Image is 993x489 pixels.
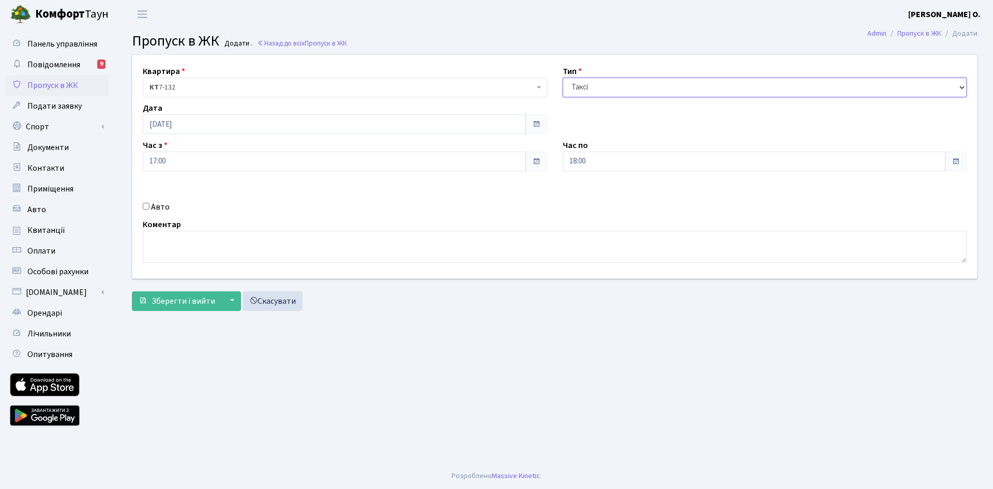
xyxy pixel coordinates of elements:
[132,291,222,311] button: Зберегти і вийти
[149,82,159,93] b: КТ
[5,179,109,199] a: Приміщення
[305,38,347,48] span: Пропуск в ЖК
[151,201,170,213] label: Авто
[5,34,109,54] a: Панель управління
[5,158,109,179] a: Контакти
[27,162,64,174] span: Контакти
[10,4,31,25] img: logo.png
[5,75,109,96] a: Пропуск в ЖК
[27,142,69,153] span: Документи
[132,31,219,51] span: Пропуск в ЖК
[5,96,109,116] a: Подати заявку
[5,303,109,323] a: Орендарі
[27,225,65,236] span: Квитанції
[129,6,155,23] button: Переключити навігацію
[5,199,109,220] a: Авто
[35,6,109,23] span: Таун
[908,8,981,21] a: [PERSON_NAME] О.
[897,28,941,39] a: Пропуск в ЖК
[243,291,303,311] a: Скасувати
[27,245,55,257] span: Оплати
[143,78,547,97] span: <b>КТ</b>&nbsp;&nbsp;&nbsp;&nbsp;7-132
[27,328,71,339] span: Лічильники
[5,344,109,365] a: Опитування
[27,349,72,360] span: Опитування
[5,54,109,75] a: Повідомлення9
[143,65,185,78] label: Квартира
[563,65,582,78] label: Тип
[852,23,993,45] nav: breadcrumb
[5,116,109,137] a: Спорт
[5,261,109,282] a: Особові рахунки
[908,9,981,20] b: [PERSON_NAME] О.
[222,39,252,48] small: Додати .
[97,60,106,69] div: 9
[143,139,168,152] label: Час з
[27,183,73,195] span: Приміщення
[257,38,347,48] a: Назад до всіхПропуск в ЖК
[27,38,97,50] span: Панель управління
[152,295,215,307] span: Зберегти і вийти
[27,80,78,91] span: Пропуск в ЖК
[5,282,109,303] a: [DOMAIN_NAME]
[452,470,541,482] div: Розроблено .
[27,204,46,215] span: Авто
[149,82,534,93] span: <b>КТ</b>&nbsp;&nbsp;&nbsp;&nbsp;7-132
[5,137,109,158] a: Документи
[27,307,62,319] span: Орендарі
[27,59,80,70] span: Повідомлення
[143,218,181,231] label: Коментар
[5,220,109,241] a: Квитанції
[941,28,977,39] li: Додати
[5,241,109,261] a: Оплати
[35,6,85,22] b: Комфорт
[867,28,886,39] a: Admin
[5,323,109,344] a: Лічильники
[143,102,162,114] label: Дата
[27,100,82,112] span: Подати заявку
[27,266,88,277] span: Особові рахунки
[492,470,540,481] a: Massive Kinetic
[563,139,588,152] label: Час по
